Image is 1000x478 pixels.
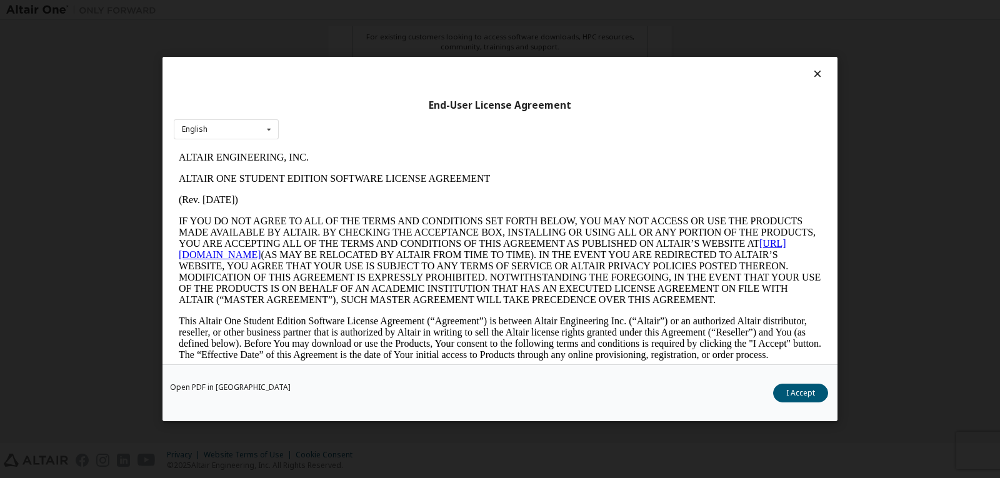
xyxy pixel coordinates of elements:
a: [URL][DOMAIN_NAME] [5,91,612,113]
button: I Accept [773,384,828,402]
p: ALTAIR ONE STUDENT EDITION SOFTWARE LICENSE AGREEMENT [5,26,647,37]
p: (Rev. [DATE]) [5,47,647,59]
div: English [182,126,207,133]
p: IF YOU DO NOT AGREE TO ALL OF THE TERMS AND CONDITIONS SET FORTH BELOW, YOU MAY NOT ACCESS OR USE... [5,69,647,159]
div: End-User License Agreement [174,99,826,112]
p: This Altair One Student Edition Software License Agreement (“Agreement”) is between Altair Engine... [5,169,647,214]
a: Open PDF in [GEOGRAPHIC_DATA] [170,384,291,391]
p: ALTAIR ENGINEERING, INC. [5,5,647,16]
